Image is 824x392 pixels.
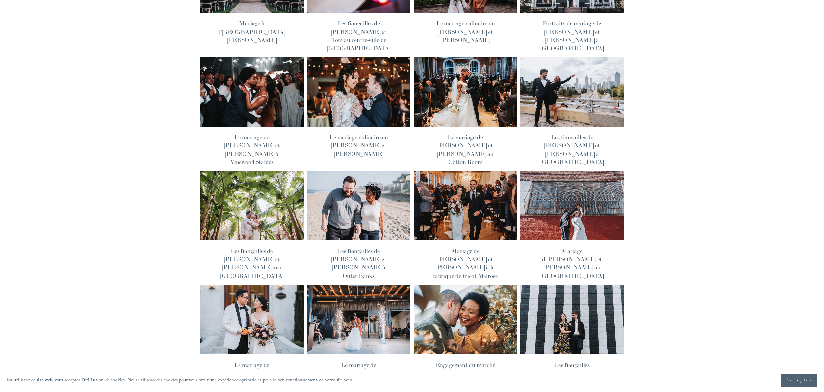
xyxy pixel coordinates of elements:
[413,285,517,354] img: Engagement du marché municipal d'Alexandrie et d'Ahmed
[436,20,495,43] a: Le mariage culinaire de [PERSON_NAME] et [PERSON_NAME]
[200,57,304,127] img: Le mariage de Shakira et Shawn à Vinewood Stables
[520,57,624,127] img: Les fiançailles de Shakira et Shawn à Atlanta
[541,20,604,52] a: Portraits de mariage de [PERSON_NAME] et [PERSON_NAME] à [GEOGRAPHIC_DATA]
[520,285,624,354] img: Les fiançailles d'Adrienne et Michael à Goldsboro
[541,133,604,166] a: Les fiançailles de [PERSON_NAME] et [PERSON_NAME] à [GEOGRAPHIC_DATA]
[7,377,353,384] font: En utilisant ce site web, vous acceptez l'utilisation de cookies. Nous utilisons des cookies pour...
[433,247,498,279] a: Mariage de [PERSON_NAME] et [PERSON_NAME] à la fabrique de tricot Melrose
[307,285,411,354] img: Le mariage de Shamir et Keegan à The Meadows Raleigh
[220,247,283,279] a: Les fiançailles de [PERSON_NAME] et [PERSON_NAME] aux [GEOGRAPHIC_DATA]
[200,171,304,241] img: Les fiançailles de Francesca et George aux Duke Gardens
[224,133,280,166] a: Le mariage de [PERSON_NAME] et [PERSON_NAME] à Vinewood Stables
[307,171,411,241] img: Les fiançailles de Lauren et Ian à Outer Banks
[437,133,494,166] a: Le mariage de [PERSON_NAME] et [PERSON_NAME] au Cotton Room
[327,20,390,52] a: Les fiançailles de [PERSON_NAME] et Tom au centre-ville de [GEOGRAPHIC_DATA]
[219,20,285,43] a: Mariage à l'[GEOGRAPHIC_DATA][PERSON_NAME]
[541,247,604,279] a: Mariage d'[PERSON_NAME] et [PERSON_NAME] au [GEOGRAPHIC_DATA]
[781,374,817,387] button: Accepter
[413,57,517,127] img: Le mariage de Lauren et Ian au Cotton Room
[786,377,813,384] font: Accepter
[329,133,388,157] a: Le mariage culinaire de [PERSON_NAME] et [PERSON_NAME]
[331,247,386,279] a: Les fiançailles de [PERSON_NAME] et [PERSON_NAME] à Outer Banks
[413,171,517,241] img: Mariage de Francesca et Mike à l'usine de tricot Melrose
[200,285,304,354] img: Le mariage de Bradford de Justine et Xinli
[307,57,411,127] img: Le mariage culinaire de Bethany et Alexander
[520,171,624,241] img: Mariage d'Emily et Stephen au Brooklyn Green Building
